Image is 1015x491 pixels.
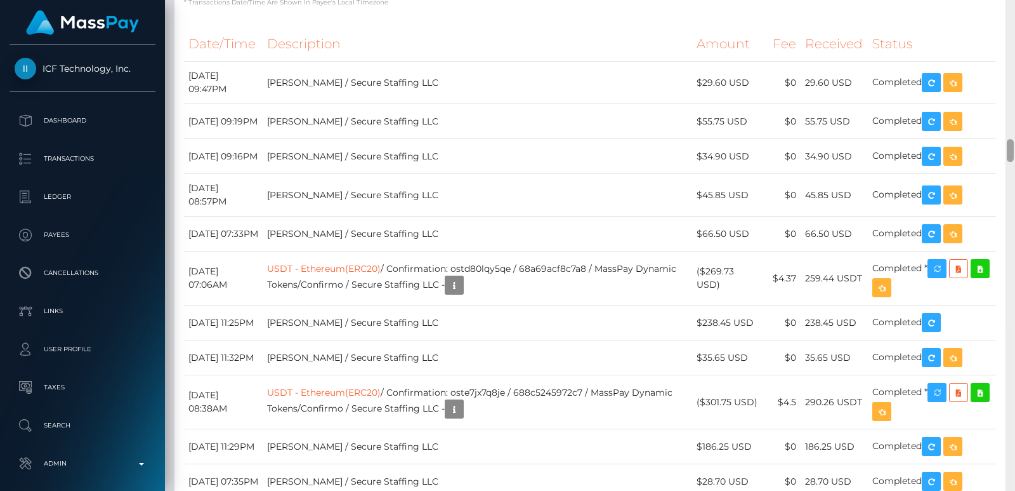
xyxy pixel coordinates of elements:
[26,10,139,35] img: MassPay Logo
[692,340,763,375] td: $35.65 USD
[801,62,868,104] td: 29.60 USD
[868,340,996,375] td: Completed
[801,252,868,306] td: 259.44 USDT
[263,217,692,252] td: [PERSON_NAME] / Secure Staffing LLC
[263,252,692,306] td: / Confirmation: ostd80lqy5qe / 68a69acf8c7a8 / MassPay Dynamic Tokens/Confirmo / Secure Staffing ...
[10,219,155,251] a: Payees
[10,143,155,175] a: Transactions
[801,174,868,217] td: 45.85 USD
[184,217,263,252] td: [DATE] 07:33PM
[15,187,150,206] p: Ledger
[263,139,692,174] td: [PERSON_NAME] / Secure Staffing LLC
[868,27,996,62] th: Status
[868,375,996,429] td: Completed *
[184,375,263,429] td: [DATE] 08:38AM
[184,27,263,62] th: Date/Time
[692,174,763,217] td: $45.85 USD
[692,62,763,104] td: $29.60 USD
[692,217,763,252] td: $66.50 USD
[184,174,263,217] td: [DATE] 08:57PM
[263,340,692,375] td: [PERSON_NAME] / Secure Staffing LLC
[763,306,801,340] td: $0
[263,429,692,464] td: [PERSON_NAME] / Secure Staffing LLC
[868,139,996,174] td: Completed
[868,62,996,104] td: Completed
[15,58,36,79] img: ICF Technology, Inc.
[868,306,996,340] td: Completed
[692,104,763,139] td: $55.75 USD
[15,340,150,359] p: User Profile
[801,139,868,174] td: 34.90 USD
[692,252,763,306] td: ($269.73 USD)
[692,375,763,429] td: ($301.75 USD)
[801,375,868,429] td: 290.26 USDT
[763,27,801,62] th: Fee
[263,375,692,429] td: / Confirmation: oste7jx7q8je / 688c5245972c7 / MassPay Dynamic Tokens/Confirmo / Secure Staffing ...
[763,340,801,375] td: $0
[263,174,692,217] td: [PERSON_NAME] / Secure Staffing LLC
[801,27,868,62] th: Received
[15,302,150,321] p: Links
[10,63,155,74] span: ICF Technology, Inc.
[801,217,868,252] td: 66.50 USD
[692,27,763,62] th: Amount
[801,429,868,464] td: 186.25 USD
[868,174,996,217] td: Completed
[263,104,692,139] td: [PERSON_NAME] / Secure Staffing LLC
[15,264,150,283] p: Cancellations
[763,252,801,306] td: $4.37
[763,174,801,217] td: $0
[184,139,263,174] td: [DATE] 09:16PM
[692,306,763,340] td: $238.45 USD
[10,372,155,403] a: Taxes
[15,225,150,245] p: Payees
[801,104,868,139] td: 55.75 USD
[763,429,801,464] td: $0
[15,111,150,130] p: Dashboard
[868,252,996,306] td: Completed *
[763,104,801,139] td: $0
[763,62,801,104] td: $0
[10,410,155,441] a: Search
[10,105,155,137] a: Dashboard
[763,139,801,174] td: $0
[10,181,155,213] a: Ledger
[10,333,155,365] a: User Profile
[692,429,763,464] td: $186.25 USD
[263,27,692,62] th: Description
[15,454,150,473] p: Admin
[15,149,150,168] p: Transactions
[263,306,692,340] td: [PERSON_NAME] / Secure Staffing LLC
[184,306,263,340] td: [DATE] 11:25PM
[10,295,155,327] a: Links
[184,429,263,464] td: [DATE] 11:29PM
[267,387,381,398] a: USDT - Ethereum(ERC20)
[868,217,996,252] td: Completed
[10,257,155,289] a: Cancellations
[763,217,801,252] td: $0
[801,340,868,375] td: 35.65 USD
[184,252,263,306] td: [DATE] 07:06AM
[868,104,996,139] td: Completed
[10,448,155,480] a: Admin
[263,62,692,104] td: [PERSON_NAME] / Secure Staffing LLC
[868,429,996,464] td: Completed
[801,306,868,340] td: 238.45 USD
[184,62,263,104] td: [DATE] 09:47PM
[184,104,263,139] td: [DATE] 09:19PM
[763,375,801,429] td: $4.5
[184,340,263,375] td: [DATE] 11:32PM
[692,139,763,174] td: $34.90 USD
[15,378,150,397] p: Taxes
[267,263,381,274] a: USDT - Ethereum(ERC20)
[15,416,150,435] p: Search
